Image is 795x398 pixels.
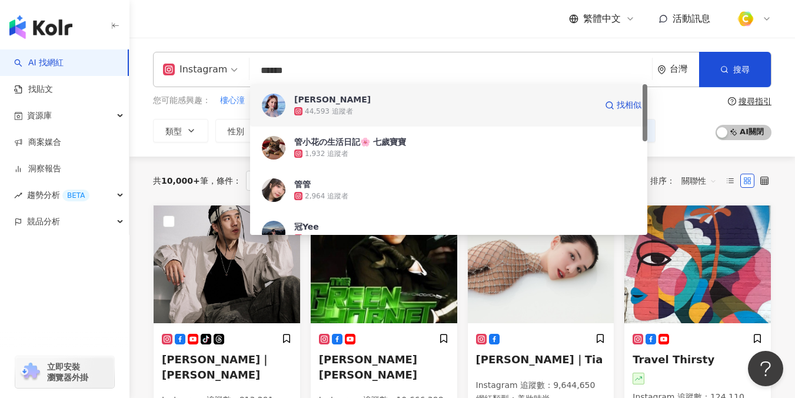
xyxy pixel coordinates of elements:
div: 管管 [294,178,311,190]
img: KOL Avatar [262,221,285,244]
iframe: Help Scout Beacon - Open [748,351,783,386]
span: 樓心潼 [220,95,245,107]
span: 您可能感興趣： [153,95,211,107]
button: 搜尋 [699,52,771,87]
a: chrome extension立即安裝 瀏覽器外掛 [15,356,114,388]
img: KOL Avatar [468,205,614,323]
span: 找相似 [617,99,641,111]
img: KOL Avatar [262,94,285,117]
span: rise [14,191,22,200]
span: Instagram [246,171,310,191]
div: 搜尋指引 [739,97,771,106]
span: 性別 [228,127,244,136]
img: logo [9,15,72,39]
div: 1,932 追蹤者 [305,149,348,159]
img: KOL Avatar [154,205,300,323]
span: 繁體中文 [583,12,621,25]
a: searchAI 找網紅 [14,57,64,69]
span: 資源庫 [27,102,52,129]
div: 2,164 追蹤者 [305,234,348,244]
span: 條件 ： [208,176,241,185]
a: 洞察報告 [14,163,61,175]
button: 樓心潼 [219,94,245,107]
span: 關聯性 [681,171,717,190]
div: Instagram [163,60,227,79]
span: 10,000+ [161,176,200,185]
div: 冠Yee [294,221,319,233]
a: 商案媒合 [14,137,61,148]
span: 競品分析 [27,208,60,235]
a: 找相似 [605,94,641,117]
div: 44,593 追蹤者 [305,107,353,117]
div: 管小花の生活日記🌸 七歲寶寶 [294,136,406,148]
span: [PERSON_NAME]｜[PERSON_NAME] [162,353,271,380]
img: KOL Avatar [311,205,457,323]
span: 類型 [165,127,182,136]
img: KOL Avatar [262,178,285,202]
button: 類型 [153,119,208,142]
img: KOL Avatar [262,136,285,160]
button: 性別 [215,119,271,142]
span: 趨勢分析 [27,182,89,208]
span: [PERSON_NAME] [PERSON_NAME] [319,353,417,380]
span: 搜尋 [733,65,750,74]
a: 找貼文 [14,84,53,95]
img: %E6%96%B9%E5%BD%A2%E7%B4%94.png [734,8,757,30]
img: KOL Avatar [624,205,771,323]
div: [PERSON_NAME] [294,94,371,105]
span: environment [657,65,666,74]
div: BETA [62,190,89,201]
div: 2,964 追蹤者 [305,191,348,201]
div: 台灣 [670,64,699,74]
span: 活動訊息 [673,13,710,24]
div: 共 筆 [153,176,208,185]
div: 排序： [650,171,723,190]
p: Instagram 追蹤數 ： 9,644,650 [476,380,606,392]
span: [PERSON_NAME]｜Tia [476,353,603,366]
span: question-circle [728,97,736,105]
img: chrome extension [19,363,42,382]
span: Travel Thirsty [633,353,714,366]
span: 立即安裝 瀏覽器外掛 [47,361,88,383]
